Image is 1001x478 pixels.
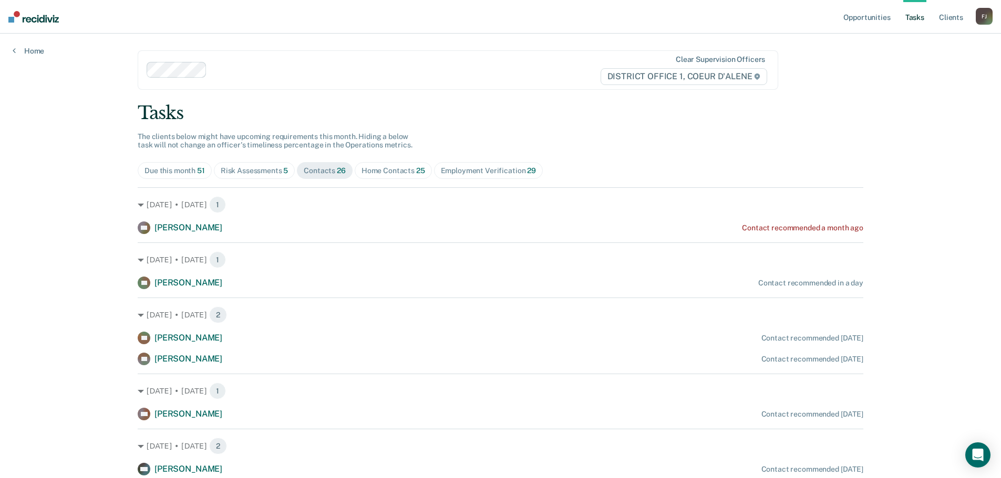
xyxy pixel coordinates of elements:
span: 29 [527,166,536,175]
div: [DATE] • [DATE] 1 [138,196,863,213]
div: Contact recommended a month ago [742,224,863,232]
div: Contact recommended [DATE] [761,355,863,364]
button: FJ [976,8,993,25]
div: Contact recommended [DATE] [761,410,863,419]
span: 26 [337,166,346,175]
div: Contact recommended in a day [758,279,863,288]
span: 1 [209,196,226,213]
span: [PERSON_NAME] [154,333,222,343]
img: Recidiviz [8,11,59,23]
div: Due this month [145,166,205,175]
div: Employment Verification [441,166,536,175]
span: 1 [209,251,226,268]
span: [PERSON_NAME] [154,278,222,288]
span: 2 [209,438,227,454]
div: F J [976,8,993,25]
div: Tasks [138,102,863,124]
span: 2 [209,306,227,323]
div: [DATE] • [DATE] 1 [138,383,863,399]
span: 51 [197,166,205,175]
div: [DATE] • [DATE] 1 [138,251,863,268]
span: 1 [209,383,226,399]
div: [DATE] • [DATE] 2 [138,306,863,323]
span: [PERSON_NAME] [154,409,222,419]
span: [PERSON_NAME] [154,222,222,232]
div: Risk Assessments [221,166,288,175]
span: The clients below might have upcoming requirements this month. Hiding a below task will not chang... [138,132,412,150]
a: Home [13,46,44,56]
div: Clear supervision officers [676,55,765,64]
div: Home Contacts [362,166,425,175]
div: Contacts [304,166,346,175]
span: DISTRICT OFFICE 1, COEUR D'ALENE [601,68,768,85]
div: [DATE] • [DATE] 2 [138,438,863,454]
span: 5 [283,166,288,175]
div: Contact recommended [DATE] [761,334,863,343]
span: 25 [416,166,425,175]
div: Open Intercom Messenger [965,442,990,468]
span: [PERSON_NAME] [154,354,222,364]
span: [PERSON_NAME] [154,464,222,474]
div: Contact recommended [DATE] [761,465,863,474]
